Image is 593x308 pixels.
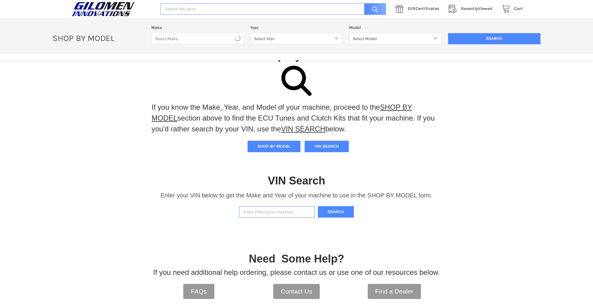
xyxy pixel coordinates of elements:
input: Search the store [161,3,386,15]
p: SHOP BY MODEL [49,33,148,43]
a: VIN SEARCH [281,125,325,133]
label: Make [151,24,244,31]
p: If you know the Make, Year, and Model of your machine, proceed to the section above to find the E... [152,102,441,134]
a: Cart [498,5,523,13]
img: GILOMEN INNOVATIONS [70,2,136,17]
button: Search [318,206,354,218]
p: If you need additional help ordering, please contact us or use one of our resources below. [153,267,440,278]
a: GiftCertificates [392,5,445,13]
input: Search [361,3,386,15]
a: GILOMEN INNOVATIONS [70,2,154,17]
a: SHOP BY MODEL [152,103,412,122]
label: Model [349,24,442,31]
button: VIN SEARCH [305,141,349,152]
button: SHOP BY MODEL [248,141,300,152]
span: Gift [408,6,415,11]
span: Recently [461,6,478,11]
h1: VIN Search [268,174,325,187]
input: Search [448,33,541,45]
input: Enter VIN of your machine [239,206,315,218]
a: RecentlyViewed [445,5,498,13]
span: Cart [514,6,523,11]
span: Viewed [461,6,492,11]
a: Contact Us [273,284,320,299]
a: FAQs [183,284,214,299]
p: Need Some Help? [249,251,344,267]
span: Certificates [408,6,439,11]
p: Enter your VIN below to get the Make and Year of your machine to use in the SHOP BY MODEL form. [161,191,432,200]
a: Find a Dealer [368,284,421,299]
label: Year [250,24,343,31]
